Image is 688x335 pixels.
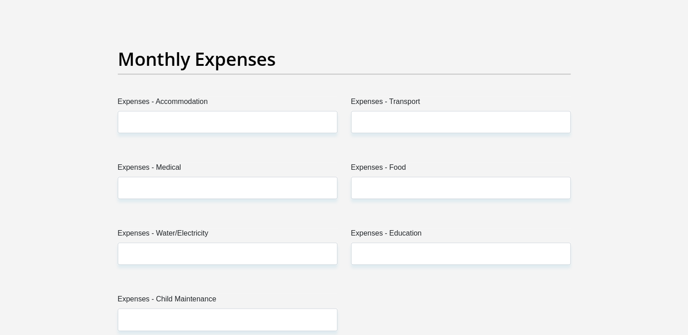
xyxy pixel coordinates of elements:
label: Expenses - Child Maintenance [118,294,337,308]
label: Expenses - Transport [351,96,571,111]
input: Expenses - Food [351,177,571,199]
input: Expenses - Transport [351,111,571,133]
input: Expenses - Education [351,242,571,265]
label: Expenses - Accommodation [118,96,337,111]
h2: Monthly Expenses [118,48,571,70]
input: Expenses - Medical [118,177,337,199]
label: Expenses - Water/Electricity [118,228,337,242]
input: Expenses - Accommodation [118,111,337,133]
input: Expenses - Child Maintenance [118,308,337,330]
input: Expenses - Water/Electricity [118,242,337,265]
label: Expenses - Medical [118,162,337,177]
label: Expenses - Education [351,228,571,242]
label: Expenses - Food [351,162,571,177]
